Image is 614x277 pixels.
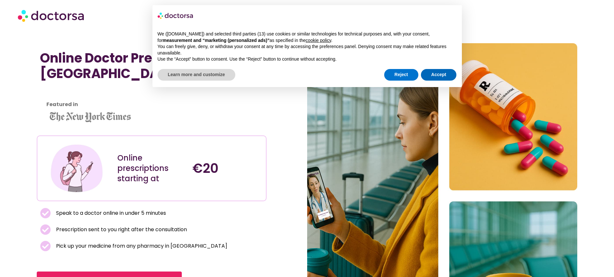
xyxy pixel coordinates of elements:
button: Reject [384,69,418,81]
img: Illustration depicting a young woman in a casual outfit, engaged with her smartphone. She has a p... [49,141,104,196]
strong: Featured in [46,101,78,108]
span: Pick up your medicine from any pharmacy in [GEOGRAPHIC_DATA] [54,242,227,251]
div: Online prescriptions starting at [117,153,186,184]
a: cookie policy [306,38,331,43]
span: Speak to a doctor online in under 5 minutes [54,209,166,218]
p: Use the “Accept” button to consent. Use the “Reject” button to continue without accepting. [158,56,457,63]
button: Accept [421,69,457,81]
p: You can freely give, deny, or withdraw your consent at any time by accessing the preferences pane... [158,44,457,56]
p: We ([DOMAIN_NAME]) and selected third parties (13) use cookies or similar technologies for techni... [158,31,457,44]
h4: €20 [192,161,261,176]
span: Prescription sent to you right after the consultation [54,225,187,234]
iframe: Customer reviews powered by Trustpilot [40,95,263,103]
button: Learn more and customize [158,69,235,81]
strong: measurement and “marketing (personalized ads)” [163,38,269,43]
img: logo [158,10,194,21]
h1: Online Doctor Prescription in [GEOGRAPHIC_DATA] [40,50,263,81]
iframe: Customer reviews powered by Trustpilot [40,88,137,95]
